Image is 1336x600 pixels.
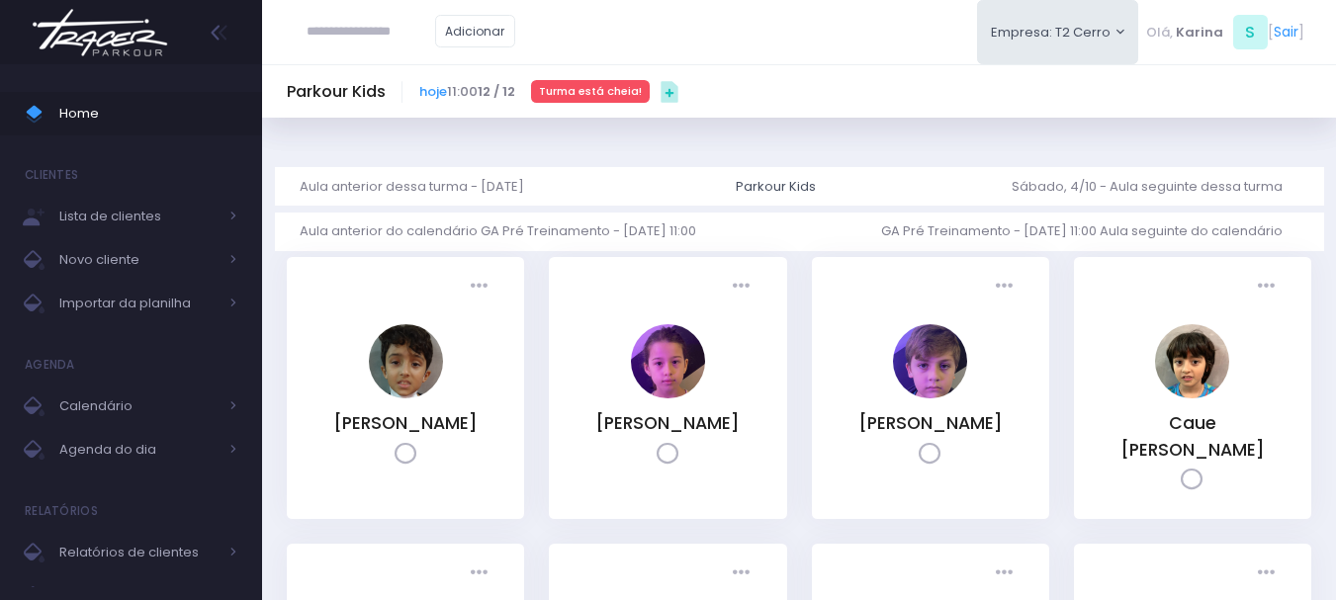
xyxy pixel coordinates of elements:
a: Caue Freire Kawakami [1155,385,1229,403]
span: Relatórios de clientes [59,540,218,565]
span: Importar da planilha [59,291,218,316]
h5: Parkour Kids [287,82,386,102]
a: Adicionar [435,15,516,47]
a: Aula anterior do calendário GA Pré Treinamento - [DATE] 11:00 [300,213,712,251]
a: Sábado, 4/10 - Aula seguinte dessa turma [1012,167,1298,206]
strong: 12 / 12 [478,82,515,101]
a: Caue [PERSON_NAME] [1120,411,1265,461]
span: Karina [1176,23,1223,43]
span: Novo cliente [59,247,218,273]
img: Betina Sierra Silami [631,324,705,398]
a: Bernardo de Olivera Santos [369,385,443,403]
a: Sair [1274,22,1298,43]
div: Parkour Kids [736,177,816,197]
div: [ ] [1138,10,1311,54]
a: [PERSON_NAME] [595,411,740,435]
span: 11:00 [419,82,515,102]
img: Caetano Fiola da Costa [893,324,967,398]
span: Lista de clientes [59,204,218,229]
span: Home [59,101,237,127]
h4: Agenda [25,345,75,385]
a: GA Pré Treinamento - [DATE] 11:00 Aula seguinte do calendário [881,213,1298,251]
h4: Clientes [25,155,78,195]
a: [PERSON_NAME] [858,411,1003,435]
a: Caetano Fiola da Costa [893,385,967,403]
img: Bernardo de Olivera Santos [369,324,443,398]
a: [PERSON_NAME] [333,411,478,435]
div: Turma está cheia! [531,80,651,102]
a: Betina Sierra Silami [631,385,705,403]
span: Calendário [59,393,218,419]
img: Caue Freire Kawakami [1155,324,1229,398]
a: hoje [419,82,447,101]
span: Agenda do dia [59,437,218,463]
span: Olá, [1146,23,1173,43]
span: S [1233,15,1268,49]
h4: Relatórios [25,491,98,531]
a: Aula anterior dessa turma - [DATE] [300,167,540,206]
